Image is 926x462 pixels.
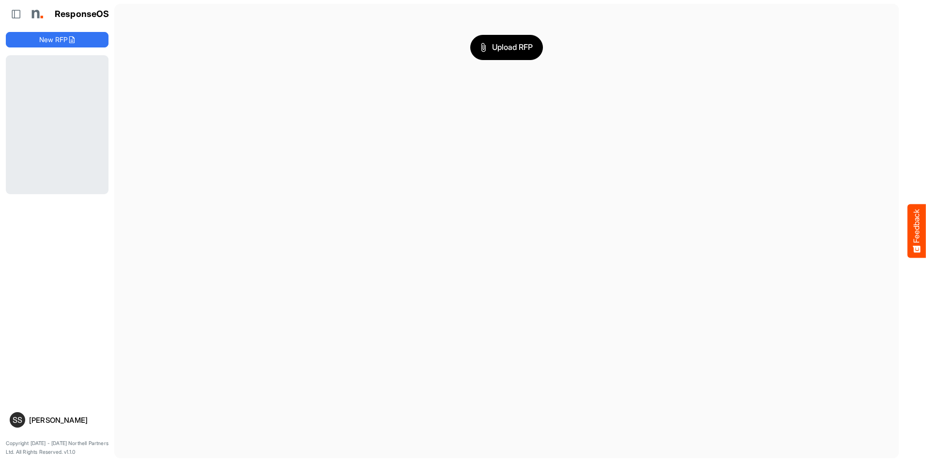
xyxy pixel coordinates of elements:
h1: ResponseOS [55,9,109,19]
span: Upload RFP [480,41,533,54]
button: Feedback [908,204,926,258]
button: New RFP [6,32,108,47]
img: Northell [27,4,46,24]
span: SS [13,416,22,424]
div: [PERSON_NAME] [29,416,105,424]
p: Copyright [DATE] - [DATE] Northell Partners Ltd. All Rights Reserved. v1.1.0 [6,439,108,456]
button: Upload RFP [470,35,543,60]
div: Loading... [6,55,108,194]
